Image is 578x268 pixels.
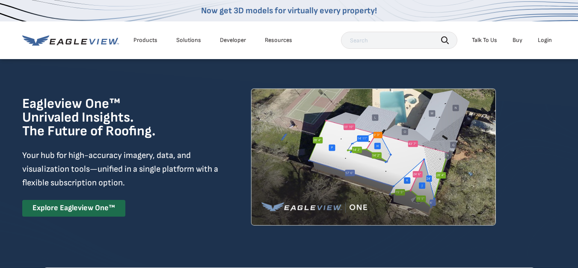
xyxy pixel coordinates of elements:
div: Products [133,36,157,44]
div: Solutions [176,36,201,44]
h1: Eagleview One™ Unrivaled Insights. The Future of Roofing. [22,97,199,138]
a: Explore Eagleview One™ [22,200,125,217]
a: Now get 3D models for virtually every property! [201,6,377,16]
p: Your hub for high-accuracy imagery, data, and visualization tools—unified in a single platform wi... [22,149,220,190]
input: Search [341,32,457,49]
a: Buy [513,36,522,44]
div: Talk To Us [472,36,497,44]
a: Developer [220,36,246,44]
div: Resources [265,36,292,44]
div: Login [538,36,552,44]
